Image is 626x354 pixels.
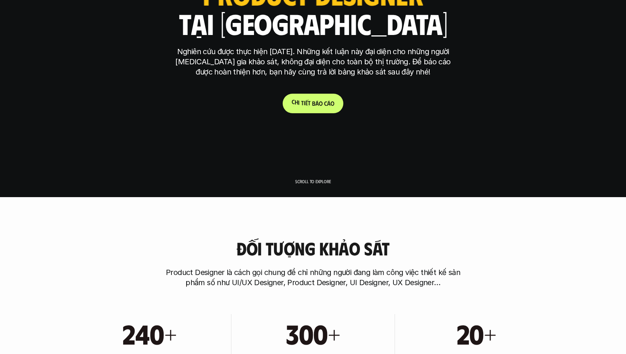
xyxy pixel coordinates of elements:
[305,99,308,106] span: ế
[327,100,331,107] span: á
[315,100,319,107] span: á
[286,317,340,349] h1: 300+
[292,98,295,105] span: C
[308,99,311,106] span: t
[324,100,327,107] span: c
[283,94,343,113] a: Chitiếtbáocáo
[295,99,298,106] span: h
[172,47,455,77] p: Nghiên cứu được thực hiện [DATE]. Những kết luận này đại diện cho những người [MEDICAL_DATA] gia ...
[457,317,496,349] h1: 20+
[179,8,447,39] h1: tại [GEOGRAPHIC_DATA]
[122,317,176,349] h1: 240+
[319,100,323,107] span: o
[331,100,334,107] span: o
[298,99,300,106] span: i
[162,267,464,288] p: Product Designer là cách gọi chung để chỉ những người đang làm công việc thiết kế sản phẩm số như...
[301,99,304,106] span: t
[304,99,305,106] span: i
[236,239,389,258] h3: Đối tượng khảo sát
[295,179,331,184] p: Scroll to explore
[312,100,315,107] span: b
